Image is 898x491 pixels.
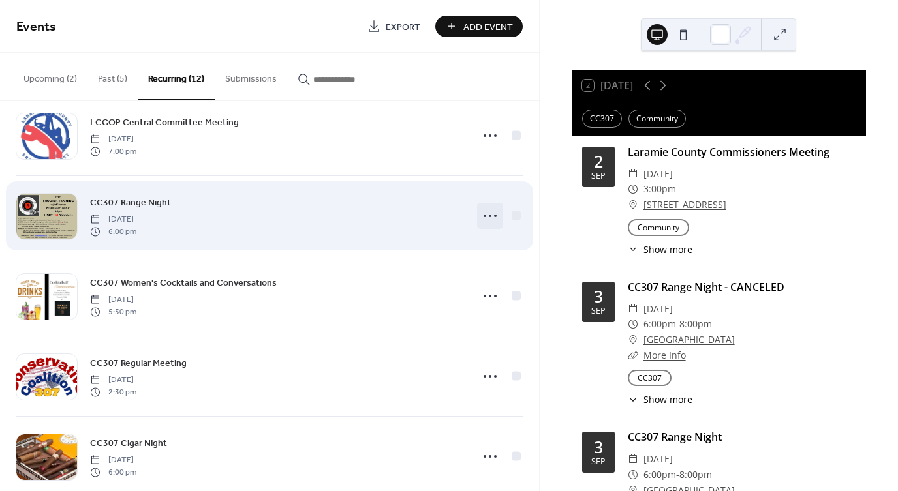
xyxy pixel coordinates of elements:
[90,357,187,370] span: CC307 Regular Meeting
[643,166,673,182] span: [DATE]
[582,110,622,128] div: CC307
[435,16,523,37] button: Add Event
[676,467,679,483] span: -
[676,316,679,332] span: -
[591,172,606,181] div: Sep
[13,53,87,99] button: Upcoming (2)
[628,467,638,483] div: ​
[90,466,136,478] span: 6:00 pm
[90,374,136,386] span: [DATE]
[90,116,239,130] span: LCGOP Central Committee Meeting
[87,53,138,99] button: Past (5)
[90,437,167,451] span: CC307 Cigar Night
[628,430,722,444] a: CC307 Range Night
[16,14,56,40] span: Events
[90,134,136,145] span: [DATE]
[358,16,430,37] a: Export
[643,181,676,197] span: 3:00pm
[643,451,673,467] span: [DATE]
[215,53,287,99] button: Submissions
[628,110,686,128] div: Community
[90,355,187,370] a: CC307 Regular Meeting
[591,307,606,316] div: Sep
[90,115,239,130] a: LCGOP Central Committee Meeting
[643,301,673,317] span: [DATE]
[643,393,692,406] span: Show more
[628,280,784,294] a: CC307 Range Night - CANCELED
[628,332,638,348] div: ​
[628,243,692,256] button: ​Show more
[628,393,692,406] button: ​Show more
[628,301,638,317] div: ​
[628,348,638,363] div: ​
[90,195,171,210] a: CC307 Range Night
[628,166,638,182] div: ​
[643,349,686,361] a: More Info
[594,153,603,170] div: 2
[628,451,638,467] div: ​
[594,288,603,305] div: 3
[643,467,676,483] span: 6:00pm
[90,436,167,451] a: CC307 Cigar Night
[679,467,712,483] span: 8:00pm
[643,332,735,348] a: [GEOGRAPHIC_DATA]
[594,439,603,455] div: 3
[90,276,277,290] span: CC307 Women's Cocktails and Conversations
[90,275,277,290] a: CC307 Women's Cocktails and Conversations
[643,316,676,332] span: 6:00pm
[90,294,136,306] span: [DATE]
[628,243,638,256] div: ​
[628,393,638,406] div: ​
[90,196,171,210] span: CC307 Range Night
[90,226,136,237] span: 6:00 pm
[90,386,136,398] span: 2:30 pm
[628,181,638,197] div: ​
[90,214,136,226] span: [DATE]
[628,144,856,160] div: Laramie County Commissioners Meeting
[386,20,420,34] span: Export
[643,243,692,256] span: Show more
[90,145,136,157] span: 7:00 pm
[643,197,726,213] a: [STREET_ADDRESS]
[90,306,136,318] span: 5:30 pm
[679,316,712,332] span: 8:00pm
[138,53,215,100] button: Recurring (12)
[463,20,513,34] span: Add Event
[628,316,638,332] div: ​
[591,458,606,466] div: Sep
[90,454,136,466] span: [DATE]
[628,197,638,213] div: ​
